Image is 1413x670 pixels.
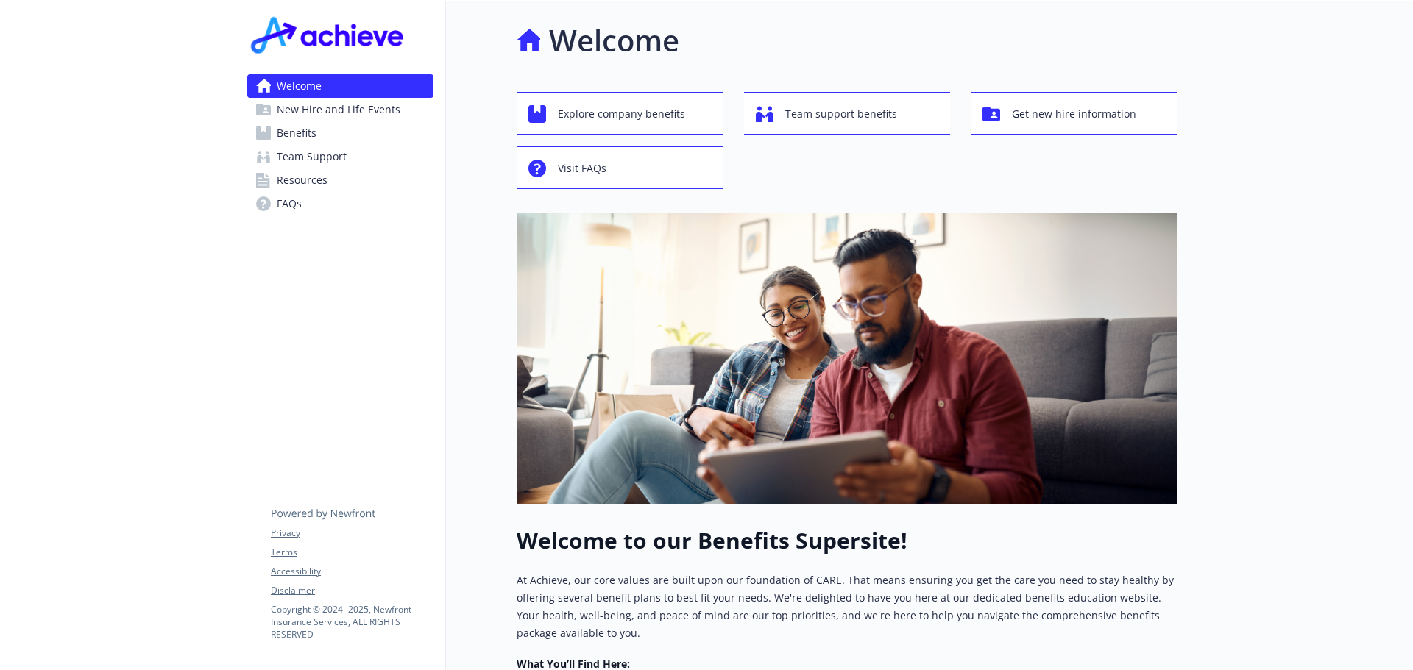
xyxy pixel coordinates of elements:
a: Resources [247,168,433,192]
a: Accessibility [271,565,433,578]
a: Disclaimer [271,584,433,597]
a: Privacy [271,527,433,540]
p: Copyright © 2024 - 2025 , Newfront Insurance Services, ALL RIGHTS RESERVED [271,603,433,641]
a: Terms [271,546,433,559]
a: Team Support [247,145,433,168]
span: Get new hire information [1012,100,1136,128]
span: FAQs [277,192,302,215]
img: overview page banner [517,213,1177,504]
p: At Achieve, our core values are built upon our foundation of CARE. That means ensuring you get th... [517,571,1177,642]
span: Resources [277,168,327,192]
button: Explore company benefits [517,92,723,135]
button: Team support benefits [744,92,951,135]
a: Welcome [247,74,433,98]
h1: Welcome to our Benefits Supersite! [517,527,1177,554]
button: Get new hire information [971,92,1177,135]
span: Benefits [277,121,316,145]
a: New Hire and Life Events [247,98,433,121]
span: Team Support [277,145,347,168]
a: FAQs [247,192,433,215]
h1: Welcome [549,18,679,63]
span: Visit FAQs [558,154,606,182]
span: Explore company benefits [558,100,685,128]
a: Benefits [247,121,433,145]
span: New Hire and Life Events [277,98,400,121]
span: Team support benefits [785,100,897,128]
button: Visit FAQs [517,146,723,189]
span: Welcome [277,74,322,98]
